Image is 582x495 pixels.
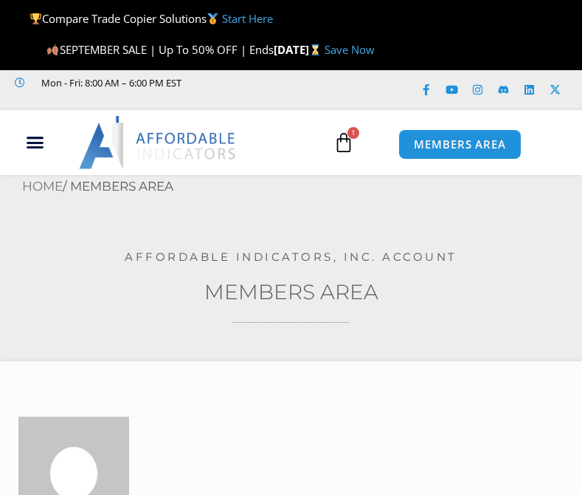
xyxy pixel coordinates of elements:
[222,11,273,26] a: Start Here
[15,92,236,106] iframe: Customer reviews powered by Trustpilot
[398,129,522,160] a: MEMBERS AREA
[207,13,218,24] img: 🥇
[47,44,58,55] img: 🍂
[46,42,273,57] span: SEPTEMBER SALE | Up To 50% OFF | Ends
[125,250,457,264] a: Affordable Indicators, Inc. Account
[22,179,63,194] a: Home
[414,139,506,150] span: MEMBERS AREA
[7,129,64,157] div: Menu Toggle
[274,42,325,57] strong: [DATE]
[325,42,375,57] a: Save Now
[310,44,321,55] img: ⌛
[22,175,582,199] nav: Breadcrumb
[347,127,359,139] span: 1
[30,13,41,24] img: 🏆
[30,11,273,26] span: Compare Trade Copier Solutions
[204,279,378,304] a: Members Area
[79,116,238,169] img: LogoAI | Affordable Indicators – NinjaTrader
[311,121,376,164] a: 1
[38,74,181,92] span: Mon - Fri: 8:00 AM – 6:00 PM EST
